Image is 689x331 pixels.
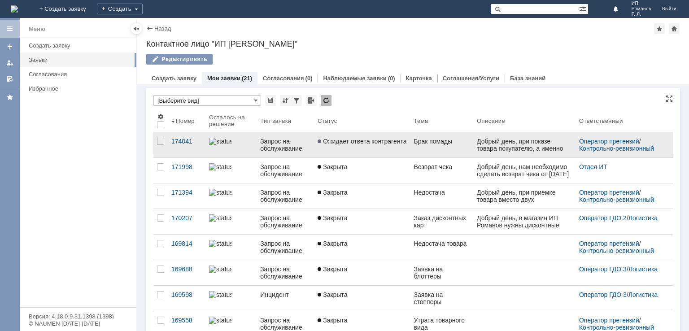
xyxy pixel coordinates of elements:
a: Карточка [406,75,432,82]
div: 171998 [171,163,202,170]
div: / [579,138,662,152]
a: Мои согласования [3,72,17,86]
a: Запрос на обслуживание [257,235,314,260]
div: Брак помады [414,138,470,145]
div: Номер [176,118,195,124]
a: 169598 [168,286,205,311]
th: Тип заявки [257,109,314,132]
span: Закрыта [318,317,347,324]
div: Заявка на блоттеры [414,266,470,280]
div: Заявки [29,57,131,63]
div: / [579,240,662,254]
div: Запрос на обслуживание [260,317,310,331]
a: Заказ дисконтных карт [410,209,473,234]
a: Соглашения/Услуги [443,75,499,82]
div: / [579,189,662,203]
div: 174041 [171,138,202,145]
div: Меню [29,24,45,35]
div: Инцидент [260,291,310,298]
a: Закрыта [314,235,410,260]
a: Закрыта [314,260,410,285]
a: Запрос на обслуживание [257,209,314,234]
div: (0) [305,75,313,82]
a: Согласования [25,67,135,81]
div: Скрыть меню [131,23,142,34]
div: Избранное [29,85,121,92]
img: statusbar-25 (1).png [209,163,231,170]
div: 171394 [171,189,202,196]
div: 169598 [171,291,202,298]
div: Запрос на обслуживание [260,266,310,280]
th: Номер [168,109,205,132]
div: Запрос на обслуживание [260,240,310,254]
a: База знаний [510,75,545,82]
a: Логистика [628,291,658,298]
a: Перейти на домашнюю страницу [11,5,18,13]
div: Утрата товарного вида [414,317,470,331]
a: Создать заявку [25,39,135,52]
img: logo [11,5,18,13]
div: / [579,266,662,273]
img: statusbar-100 (1).png [209,240,231,247]
div: Создать [97,4,143,14]
a: Мои заявки [207,75,240,82]
a: Оператор ГДО 3 [579,291,627,298]
a: Оператор ГДО 3 [579,266,627,273]
a: Запрос на обслуживание [257,132,314,157]
img: statusbar-100 (1).png [209,266,231,273]
a: 169688 [168,260,205,285]
div: Осталось на решение [209,114,246,127]
a: Создать заявку [152,75,196,82]
span: Закрыта [318,189,347,196]
div: Возврат чека [414,163,470,170]
a: Оператор претензий [579,189,639,196]
a: Контрольно-ревизионный отдел [579,247,656,261]
div: Статус [318,118,337,124]
a: Запрос на обслуживание [257,260,314,285]
a: statusbar-100 (1).png [205,209,257,234]
a: Логистика [628,214,658,222]
img: statusbar-100 (1).png [209,189,231,196]
a: Оператор ГДО 2 [579,214,627,222]
span: Р. Л. [632,12,651,17]
a: statusbar-100 (1).png [205,235,257,260]
th: Тема [410,109,473,132]
a: Закрыта [314,286,410,311]
span: Ожидает ответа контрагента [318,138,406,145]
a: 170207 [168,209,205,234]
img: statusbar-100 (1).png [209,214,231,222]
span: Закрыта [318,291,347,298]
a: Наблюдаемые заявки [323,75,386,82]
a: Недостача [410,183,473,209]
a: Инцидент [257,286,314,311]
a: Назад [154,25,171,32]
a: Оператор претензий [579,138,639,145]
span: Закрыта [318,214,347,222]
div: Сделать домашней страницей [669,23,680,34]
a: statusbar-100 (1).png [205,183,257,209]
a: Закрыта [314,183,410,209]
span: ИП [632,1,651,6]
a: Согласования [263,75,304,82]
a: Заявка на блоттеры [410,260,473,285]
div: Фильтрация... [291,95,302,106]
a: 171998 [168,158,205,183]
a: statusbar-100 (1).png [205,260,257,285]
div: (0) [388,75,395,82]
span: Настройки [157,113,164,120]
span: Закрыта [318,163,347,170]
span: Закрыта [318,266,347,273]
a: Запрос на обслуживание [257,183,314,209]
a: Возврат чека [410,158,473,183]
div: Описание [477,118,505,124]
a: Контрольно-ревизионный отдел [579,196,656,210]
div: 170207 [171,214,202,222]
div: Контактное лицо "ИП [PERSON_NAME]" [146,39,680,48]
div: Сохранить вид [265,95,276,106]
a: statusbar-100 (1).png [205,286,257,311]
div: Согласования [29,71,131,78]
span: Закрыта [318,240,347,247]
div: Запрос на обслуживание [260,138,310,152]
div: / [579,214,662,222]
div: Обновлять список [321,95,331,106]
